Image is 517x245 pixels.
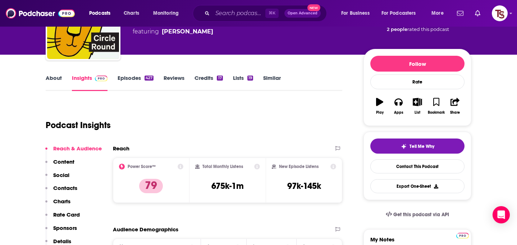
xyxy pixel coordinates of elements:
[394,110,403,115] div: Apps
[53,145,102,152] p: Reach & Audience
[407,27,449,32] span: rated this podcast
[233,74,253,91] a: Lists19
[45,224,77,238] button: Sponsors
[450,110,460,115] div: Share
[113,226,178,233] h2: Audience Demographics
[124,8,139,18] span: Charts
[389,93,408,119] button: Apps
[279,164,319,169] h2: New Episode Listens
[153,8,179,18] span: Monitoring
[200,5,334,22] div: Search podcasts, credits, & more...
[202,164,243,169] h2: Total Monthly Listens
[492,5,508,21] button: Show profile menu
[341,8,370,18] span: For Business
[381,8,416,18] span: For Podcasters
[89,8,110,18] span: Podcasts
[408,93,427,119] button: List
[53,158,74,165] p: Content
[84,8,120,19] button: open menu
[119,8,143,19] a: Charts
[307,4,320,11] span: New
[370,179,465,193] button: Export One-Sheet
[370,74,465,89] div: Rate
[427,93,445,119] button: Bookmark
[370,159,465,173] a: Contact This Podcast
[53,185,77,191] p: Contacts
[217,76,223,81] div: 17
[53,211,80,218] p: Rate Card
[370,93,389,119] button: Play
[45,172,69,185] button: Social
[472,7,483,19] a: Show notifications dropdown
[133,27,225,36] span: featuring
[376,110,384,115] div: Play
[118,74,154,91] a: Episodes427
[72,74,107,91] a: InsightsPodchaser Pro
[377,8,426,19] button: open menu
[113,145,129,152] h2: Reach
[284,9,321,18] button: Open AdvancedNew
[45,158,74,172] button: Content
[387,27,407,32] span: 2 people
[139,179,163,193] p: 79
[263,74,281,91] a: Similar
[164,74,184,91] a: Reviews
[145,76,154,81] div: 427
[45,185,77,198] button: Contacts
[247,76,253,81] div: 19
[393,212,449,218] span: Get this podcast via API
[456,233,469,239] img: Podchaser Pro
[53,238,71,245] p: Details
[195,74,223,91] a: Credits17
[410,144,434,149] span: Tell Me Why
[133,19,225,36] div: A weekly podcast
[370,56,465,72] button: Follow
[53,224,77,231] p: Sponsors
[428,110,445,115] div: Bookmark
[46,74,62,91] a: About
[492,5,508,21] span: Logged in as TvSMediaGroup
[426,8,453,19] button: open menu
[128,164,156,169] h2: Power Score™
[287,181,321,191] h3: 97k-145k
[492,5,508,21] img: User Profile
[456,232,469,239] a: Pro website
[454,7,466,19] a: Show notifications dropdown
[415,110,420,115] div: List
[46,120,111,131] h1: Podcast Insights
[95,76,107,81] img: Podchaser Pro
[211,181,244,191] h3: 675k-1m
[265,9,279,18] span: ⌘ K
[212,8,265,19] input: Search podcasts, credits, & more...
[431,8,444,18] span: More
[370,139,465,154] button: tell me why sparkleTell Me Why
[45,198,70,211] button: Charts
[148,8,188,19] button: open menu
[336,8,379,19] button: open menu
[446,93,465,119] button: Share
[53,198,70,205] p: Charts
[45,145,102,158] button: Reach & Audience
[493,206,510,223] div: Open Intercom Messenger
[162,27,213,36] a: Rebecca Sheir
[45,211,80,224] button: Rate Card
[288,12,317,15] span: Open Advanced
[380,206,455,223] a: Get this podcast via API
[401,144,407,149] img: tell me why sparkle
[6,6,75,20] img: Podchaser - Follow, Share and Rate Podcasts
[53,172,69,178] p: Social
